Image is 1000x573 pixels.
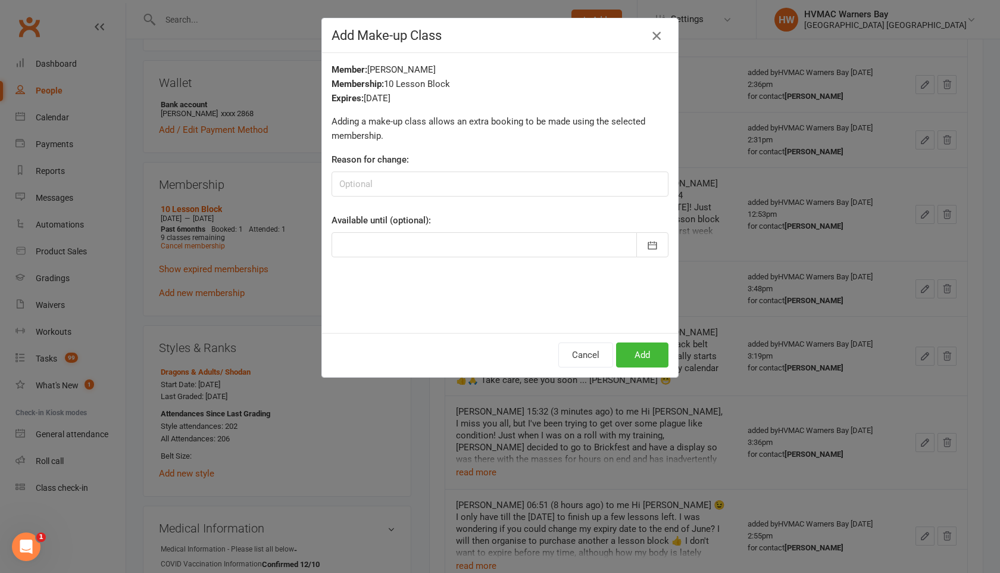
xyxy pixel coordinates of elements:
[332,64,367,75] strong: Member:
[332,77,668,91] div: 10 Lesson Block
[332,114,668,143] p: Adding a make-up class allows an extra booking to be made using the selected membership.
[647,26,666,45] button: Close
[616,342,668,368] button: Add
[332,172,668,197] input: Optional
[332,93,364,104] strong: Expires:
[332,79,384,89] strong: Membership:
[558,342,613,368] button: Cancel
[36,532,46,542] span: 1
[332,152,409,167] label: Reason for change:
[332,213,431,228] label: Available until (optional):
[332,63,668,77] div: [PERSON_NAME]
[332,91,668,105] div: [DATE]
[12,532,40,561] iframe: Intercom live chat
[332,28,668,43] h4: Add Make-up Class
